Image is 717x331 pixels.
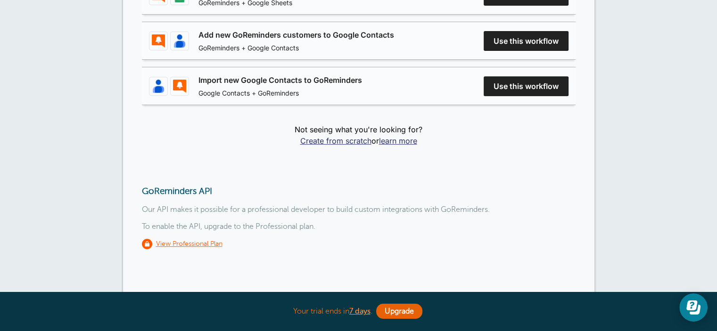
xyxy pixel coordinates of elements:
[142,222,576,231] p: To enable the API, upgrade to the Professional plan.
[156,240,223,247] u: View Professional Plan
[123,301,594,322] div: Your trial ends in .
[142,186,576,196] h3: GoReminders API
[679,293,708,322] iframe: Resource center
[349,307,371,315] a: 7 days
[376,304,422,319] a: Upgrade
[142,205,576,214] p: Our API makes it possible for a professional developer to build custom integrations with GoRemind...
[142,239,223,249] a: View Professional Plan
